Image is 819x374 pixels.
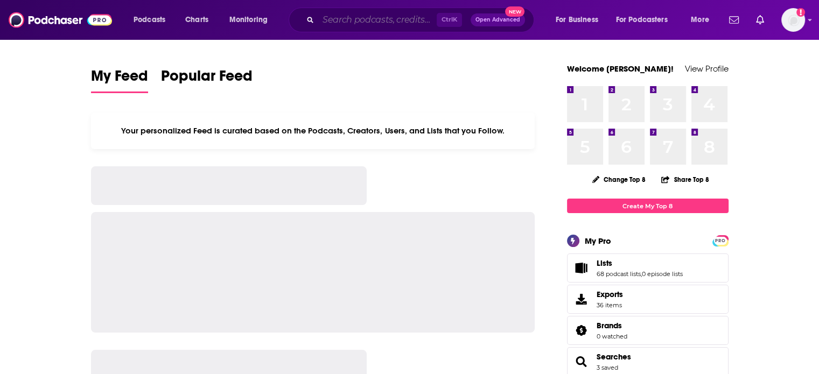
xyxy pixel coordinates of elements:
span: Brands [567,316,729,345]
a: View Profile [685,63,729,74]
span: Lists [597,258,612,268]
span: Ctrl K [437,13,462,27]
div: Your personalized Feed is curated based on the Podcasts, Creators, Users, and Lists that you Follow. [91,112,535,149]
button: open menu [548,11,612,29]
span: PRO [714,237,727,245]
a: Charts [178,11,215,29]
span: New [505,6,524,17]
span: Popular Feed [161,67,253,91]
span: Brands [597,321,622,330]
button: Change Top 8 [586,173,653,186]
span: Exports [597,290,623,299]
span: Monitoring [229,12,268,27]
button: Open AdvancedNew [471,13,525,26]
a: Show notifications dropdown [725,11,743,29]
img: Podchaser - Follow, Share and Rate Podcasts [9,10,112,30]
span: Podcasts [134,12,165,27]
a: PRO [714,236,727,244]
button: Share Top 8 [661,169,709,190]
span: Exports [571,292,592,307]
button: open menu [683,11,723,29]
button: open menu [222,11,282,29]
svg: Add a profile image [796,8,805,17]
button: open menu [609,11,683,29]
a: Welcome [PERSON_NAME]! [567,63,674,74]
div: My Pro [585,236,611,246]
input: Search podcasts, credits, & more... [318,11,437,29]
span: For Business [556,12,598,27]
a: Brands [571,323,592,338]
a: Show notifications dropdown [752,11,768,29]
a: Popular Feed [161,67,253,93]
a: Lists [597,258,683,268]
div: Search podcasts, credits, & more... [299,8,544,32]
span: Logged in as NickG [781,8,805,32]
span: 36 items [597,301,623,309]
span: More [691,12,709,27]
span: , [641,270,642,278]
img: User Profile [781,8,805,32]
a: Searches [597,352,631,362]
span: For Podcasters [616,12,668,27]
a: Create My Top 8 [567,199,729,213]
a: 68 podcast lists [597,270,641,278]
button: Show profile menu [781,8,805,32]
a: Exports [567,285,729,314]
a: Searches [571,354,592,369]
span: Open Advanced [475,17,520,23]
a: My Feed [91,67,148,93]
span: Charts [185,12,208,27]
span: My Feed [91,67,148,91]
a: 0 episode lists [642,270,683,278]
a: 0 watched [597,333,627,340]
a: 3 saved [597,364,618,371]
span: Lists [567,253,729,283]
button: open menu [126,11,179,29]
a: Brands [597,321,627,330]
a: Lists [571,260,592,276]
